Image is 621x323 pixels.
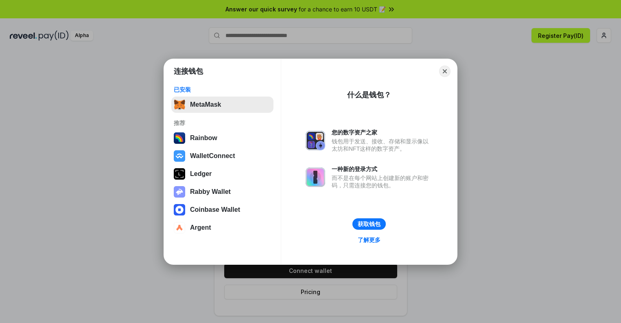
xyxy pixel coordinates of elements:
button: Rabby Wallet [171,184,273,200]
button: Close [439,66,450,77]
div: Argent [190,224,211,231]
h1: 连接钱包 [174,66,203,76]
div: 已安装 [174,86,271,93]
img: svg+xml,%3Csvg%20fill%3D%22none%22%20height%3D%2233%22%20viewBox%3D%220%200%2035%2033%22%20width%... [174,99,185,110]
a: 了解更多 [353,235,385,245]
button: MetaMask [171,97,273,113]
div: MetaMask [190,101,221,108]
div: 什么是钱包？ [347,90,391,100]
img: svg+xml,%3Csvg%20xmlns%3D%22http%3A%2F%2Fwww.w3.org%2F2000%2Fsvg%22%20fill%3D%22none%22%20viewBox... [306,131,325,150]
div: Rabby Wallet [190,188,231,196]
button: Ledger [171,166,273,182]
button: WalletConnect [171,148,273,164]
div: Coinbase Wallet [190,206,240,213]
button: 获取钱包 [352,218,386,230]
div: 了解更多 [358,236,380,244]
img: svg+xml,%3Csvg%20xmlns%3D%22http%3A%2F%2Fwww.w3.org%2F2000%2Fsvg%22%20fill%3D%22none%22%20viewBox... [174,186,185,198]
div: 钱包用于发送、接收、存储和显示像以太坊和NFT这样的数字资产。 [332,138,433,152]
div: Rainbow [190,134,217,142]
div: 推荐 [174,119,271,127]
div: Ledger [190,170,212,178]
div: 而不是在每个网站上创建新的账户和密码，只需连接您的钱包。 [332,174,433,189]
div: WalletConnect [190,152,235,160]
button: Argent [171,220,273,236]
div: 您的数字资产之家 [332,129,433,136]
img: svg+xml,%3Csvg%20width%3D%2228%22%20height%3D%2228%22%20viewBox%3D%220%200%2028%2028%22%20fill%3D... [174,222,185,233]
img: svg+xml,%3Csvg%20width%3D%2228%22%20height%3D%2228%22%20viewBox%3D%220%200%2028%2028%22%20fill%3D... [174,204,185,215]
div: 一种新的登录方式 [332,165,433,173]
img: svg+xml,%3Csvg%20width%3D%2228%22%20height%3D%2228%22%20viewBox%3D%220%200%2028%2028%22%20fill%3D... [174,150,185,162]
img: svg+xml,%3Csvg%20width%3D%22120%22%20height%3D%22120%22%20viewBox%3D%220%200%20120%20120%22%20fil... [174,132,185,144]
img: svg+xml,%3Csvg%20xmlns%3D%22http%3A%2F%2Fwww.w3.org%2F2000%2Fsvg%22%20fill%3D%22none%22%20viewBox... [306,167,325,187]
button: Coinbase Wallet [171,202,273,218]
div: 获取钱包 [358,220,380,228]
img: svg+xml,%3Csvg%20xmlns%3D%22http%3A%2F%2Fwww.w3.org%2F2000%2Fsvg%22%20width%3D%2228%22%20height%3... [174,168,185,180]
button: Rainbow [171,130,273,146]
